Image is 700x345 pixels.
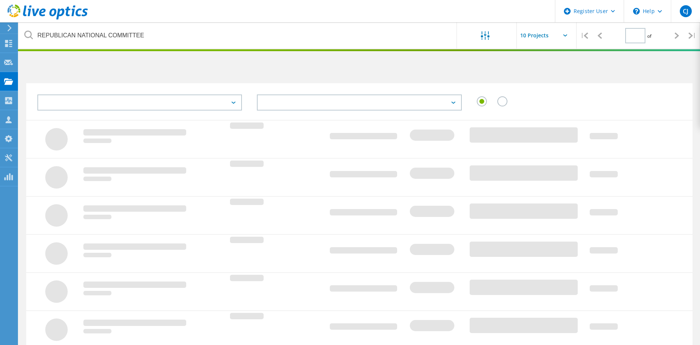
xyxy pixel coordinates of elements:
[7,16,88,21] a: Live Optics Dashboard
[19,22,457,49] input: undefined
[647,33,651,39] span: of
[577,22,592,49] div: |
[683,8,688,14] span: CJ
[633,8,640,15] svg: \n
[685,22,700,49] div: |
